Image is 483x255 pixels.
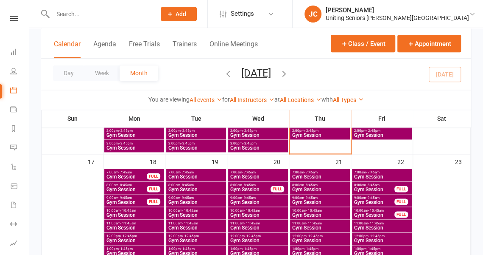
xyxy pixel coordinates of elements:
button: Calendar [54,40,81,58]
span: 2:00pm [168,129,224,133]
span: - 9:45am [366,196,380,200]
span: 1:00pm [168,247,224,251]
span: Gym Session [230,212,286,218]
div: 18 [150,154,165,168]
strong: with [321,96,333,103]
span: 2:00pm [354,129,410,133]
span: - 11:45am [182,221,198,225]
div: FULL [271,186,284,192]
a: All Locations [280,96,321,103]
a: Calendar [10,82,29,101]
span: 12:00pm [230,234,286,238]
span: Gym Session [354,187,395,192]
span: Gym Session [168,238,224,243]
span: - 8:45am [366,183,380,187]
th: Tue [165,110,227,127]
span: 11:00am [292,221,348,225]
span: Gym Session [168,200,224,205]
span: - 11:45am [120,221,136,225]
span: Gym Session [292,200,348,205]
span: - 3:45pm [119,142,133,145]
div: 20 [274,154,289,168]
div: FULL [394,198,408,205]
span: Gym Session [354,200,395,205]
button: Add [161,7,197,21]
span: 11:00am [354,221,410,225]
span: - 2:45pm [243,129,257,133]
input: Search... [50,8,150,20]
a: All events [190,96,222,103]
span: Gym Session [292,225,348,230]
span: 3:00pm [168,142,224,145]
span: Gym Session [354,212,395,218]
span: Gym Session [168,145,224,150]
span: 2:00pm [230,129,286,133]
span: 12:00pm [106,234,162,238]
span: 12:00pm [292,234,348,238]
span: 3:00pm [106,142,162,145]
span: - 7:45am [180,170,194,174]
span: Gym Session [168,187,224,192]
div: Uniting Seniors [PERSON_NAME][GEOGRAPHIC_DATA] [326,14,469,22]
span: 9:00am [354,196,395,200]
span: 3:00pm [230,142,286,145]
span: Gym Session [354,225,410,230]
span: - 8:45am [118,183,132,187]
span: 11:00am [106,221,162,225]
span: 7:00am [168,170,224,174]
span: - 8:45am [242,183,256,187]
span: 1:00pm [354,247,410,251]
span: 8:00am [292,183,348,187]
span: 1:00pm [106,247,162,251]
a: Dashboard [10,43,29,62]
span: Gym Session [354,133,410,138]
span: 1:00pm [230,247,286,251]
span: Gym Session [230,225,286,230]
a: People [10,62,29,82]
span: Gym Session [354,238,410,243]
span: Gym Session [292,212,348,218]
button: Appointment [397,35,461,52]
a: Assessments [10,235,29,254]
span: 1:00pm [292,247,348,251]
button: Agenda [93,40,116,58]
strong: for [222,96,230,103]
span: - 12:45pm [121,234,137,238]
span: - 9:45am [118,196,132,200]
div: [PERSON_NAME] [326,6,469,14]
span: Gym Session [292,187,348,192]
a: Payments [10,101,29,120]
span: - 10:45am [306,209,322,212]
span: Gym Session [230,238,286,243]
span: - 2:45pm [304,129,318,133]
span: - 3:45pm [243,142,257,145]
span: Gym Session [106,174,147,179]
span: Gym Session [230,133,286,138]
span: - 8:45am [304,183,318,187]
span: - 2:45pm [119,129,133,133]
span: - 9:45am [180,196,194,200]
span: 8:00am [354,183,395,187]
span: Gym Session [168,174,224,179]
span: - 12:45pm [307,234,323,238]
span: - 2:45pm [181,129,195,133]
span: 10:00am [106,209,162,212]
span: 10:00am [354,209,395,212]
span: Gym Session [106,238,162,243]
th: Mon [103,110,165,127]
span: 11:00am [230,221,286,225]
div: FULL [394,211,408,218]
span: 2:00pm [292,129,348,133]
th: Fri [351,110,413,127]
span: - 11:45am [368,221,384,225]
button: Online Meetings [209,40,258,58]
span: Gym Session [106,225,162,230]
span: 7:00am [106,170,147,174]
a: All Instructors [230,96,274,103]
span: - 1:45pm [243,247,257,251]
div: FULL [394,186,408,192]
span: - 7:45am [242,170,256,174]
span: Gym Session [292,238,348,243]
span: - 1:45pm [119,247,133,251]
span: 12:00pm [168,234,224,238]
